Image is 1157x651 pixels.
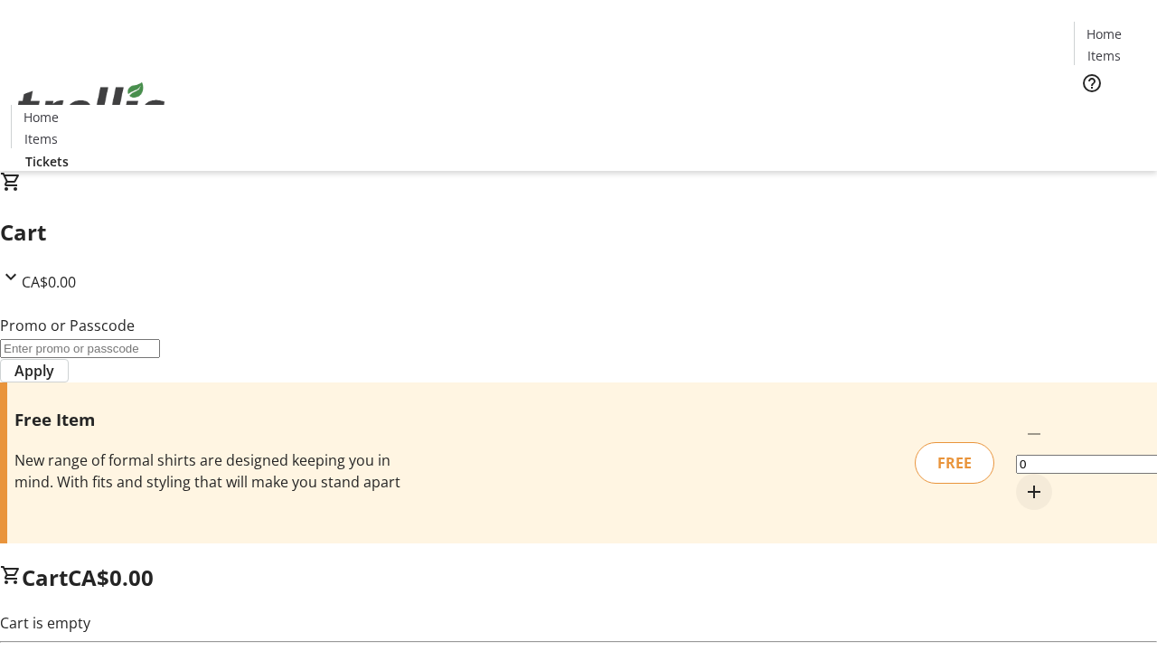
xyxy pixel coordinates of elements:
span: Tickets [1088,105,1132,124]
span: Home [24,108,59,127]
a: Home [1075,24,1133,43]
span: CA$0.00 [22,272,76,292]
a: Tickets [1074,105,1146,124]
h3: Free Item [14,407,409,432]
a: Items [12,129,70,148]
img: Orient E2E Organization bmQ0nRot0F's Logo [11,62,172,153]
button: Help [1074,65,1110,101]
a: Tickets [11,152,83,171]
div: New range of formal shirts are designed keeping you in mind. With fits and styling that will make... [14,449,409,493]
span: Apply [14,360,54,382]
span: Home [1086,24,1122,43]
span: Items [1087,46,1121,65]
span: Tickets [25,152,69,171]
a: Items [1075,46,1133,65]
span: CA$0.00 [68,562,154,592]
button: Increment by one [1016,474,1052,510]
span: Items [24,129,58,148]
div: FREE [915,442,994,484]
a: Home [12,108,70,127]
